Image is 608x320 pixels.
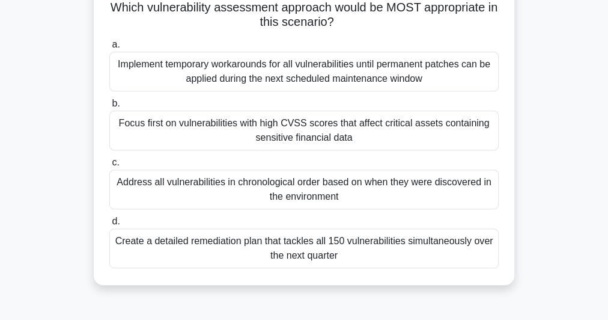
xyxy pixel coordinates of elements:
[109,111,499,150] div: Focus first on vulnerabilities with high CVSS scores that affect critical assets containing sensi...
[109,229,499,268] div: Create a detailed remediation plan that tackles all 150 vulnerabilities simultaneously over the n...
[112,216,120,226] span: d.
[109,170,499,209] div: Address all vulnerabilities in chronological order based on when they were discovered in the envi...
[109,52,499,91] div: Implement temporary workarounds for all vulnerabilities until permanent patches can be applied du...
[112,39,120,49] span: a.
[112,157,119,167] span: c.
[112,98,120,108] span: b.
